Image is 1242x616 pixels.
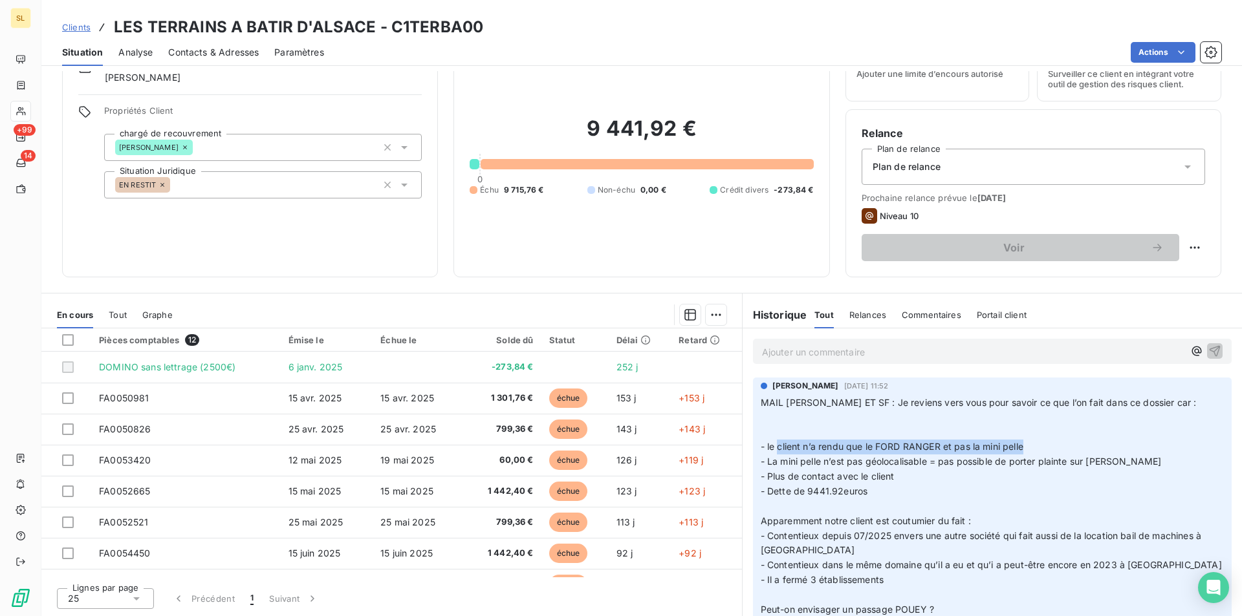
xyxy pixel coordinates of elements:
input: Ajouter une valeur [193,142,203,153]
span: Non-échu [598,184,635,196]
span: 252 j [616,361,638,372]
button: 1 [243,585,261,612]
span: 14 [21,150,36,162]
button: Voir [862,234,1179,261]
span: Portail client [977,310,1027,320]
span: [PERSON_NAME] [105,71,180,84]
span: FA0050826 [99,423,151,434]
span: 1 442,40 € [473,547,533,560]
span: Plan de relance [873,160,941,173]
span: échue [549,420,588,439]
span: +123 j [679,485,705,496]
span: FA0052521 [99,516,148,527]
span: 15 mai 2025 [380,485,433,496]
span: FA0053420 [99,454,151,465]
button: Précédent [164,585,243,612]
span: Analyse [118,46,153,59]
span: 0,00 € [640,184,666,196]
span: +119 j [679,454,703,465]
span: échue [549,575,588,594]
span: 25 [68,592,79,605]
span: Tout [109,310,127,320]
span: - Dette de 9441.92euros [761,485,867,496]
span: 12 mai 2025 [289,454,342,465]
span: [DATE] 11:52 [844,382,889,390]
span: 12 [185,334,199,346]
span: - La mini pelle n’est pas géolocalisable = pas possible de porter plainte sur [PERSON_NAME] [761,456,1162,467]
span: Clients [62,22,91,32]
span: 153 j [616,392,637,403]
span: 799,36 € [473,423,533,436]
span: 126 j [616,454,637,465]
span: Surveiller ce client en intégrant votre outil de gestion des risques client. [1048,69,1210,89]
span: [PERSON_NAME] [119,143,179,151]
span: 60,00 € [473,454,533,467]
span: Paramètres [274,46,324,59]
div: Pièces comptables [99,334,272,346]
span: 143 j [616,423,637,434]
span: FA0054450 [99,547,150,558]
span: Contacts & Adresses [168,46,259,59]
span: Relances [849,310,886,320]
span: 25 avr. 2025 [380,423,436,434]
span: +143 j [679,423,705,434]
div: Solde dû [473,335,533,345]
button: Suivant [261,585,327,612]
span: Tout [814,310,834,320]
span: 15 avr. 2025 [380,392,434,403]
span: Apparemment notre client est coutumier du fait : [761,515,971,526]
span: - Il a fermé 3 établissements [761,574,884,585]
span: Graphe [142,310,173,320]
span: 92 j [616,547,633,558]
h6: Relance [862,125,1205,141]
span: échue [549,544,588,563]
input: Ajouter une valeur [170,179,180,191]
span: Commentaires [902,310,961,320]
span: DOMINO sans lettrage (2500€) [99,361,235,372]
a: Clients [62,21,91,34]
span: Voir [877,242,1151,253]
span: +113 j [679,516,703,527]
div: Délai [616,335,664,345]
span: 15 avr. 2025 [289,392,342,403]
span: - Plus de contact avec le client [761,471,895,482]
div: Échue le [380,335,457,345]
h2: 9 441,92 € [470,116,813,154]
span: 15 juin 2025 [289,547,341,558]
span: 123 j [616,485,637,496]
span: 15 juin 2025 [380,547,433,558]
span: +92 j [679,547,701,558]
span: - le client n’a rendu que le FORD RANGER et pas la mini pelle [761,441,1023,452]
span: En cours [57,310,93,320]
h6: Historique [743,307,807,323]
span: - Contentieux depuis 07/2025 envers une autre société qui fait aussi de la location bail de machi... [761,530,1204,556]
span: 19 mai 2025 [380,454,434,465]
span: échue [549,482,588,501]
span: échue [549,451,588,470]
span: 1 301,76 € [473,392,533,405]
div: Open Intercom Messenger [1198,572,1229,603]
span: FA0050981 [99,392,149,403]
div: Statut [549,335,601,345]
span: Situation [62,46,103,59]
span: Niveau 10 [880,211,919,221]
div: SL [10,8,31,28]
span: [PERSON_NAME] [772,380,839,392]
span: échue [549,388,588,408]
span: +99 [14,124,36,136]
span: MAIL [PERSON_NAME] ET SF : Je reviens vers vous pour savoir ce que l’on fait dans ce dossier car : [761,397,1197,408]
span: 25 mai 2025 [289,516,343,527]
div: Émise le [289,335,365,345]
span: Crédit divers [720,184,768,196]
span: 1 [250,592,254,605]
span: 1 442,40 € [473,485,533,498]
span: -273,84 € [473,361,533,374]
h3: LES TERRAINS A BATIR D'ALSACE - C1TERBA00 [114,16,483,39]
button: Actions [1131,42,1195,63]
span: 6 janv. 2025 [289,361,343,372]
span: 25 avr. 2025 [289,423,344,434]
span: 113 j [616,516,635,527]
div: Retard [679,335,734,345]
span: Peut-on envisager un passage POUEY ? [761,604,934,615]
span: échue [549,513,588,532]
